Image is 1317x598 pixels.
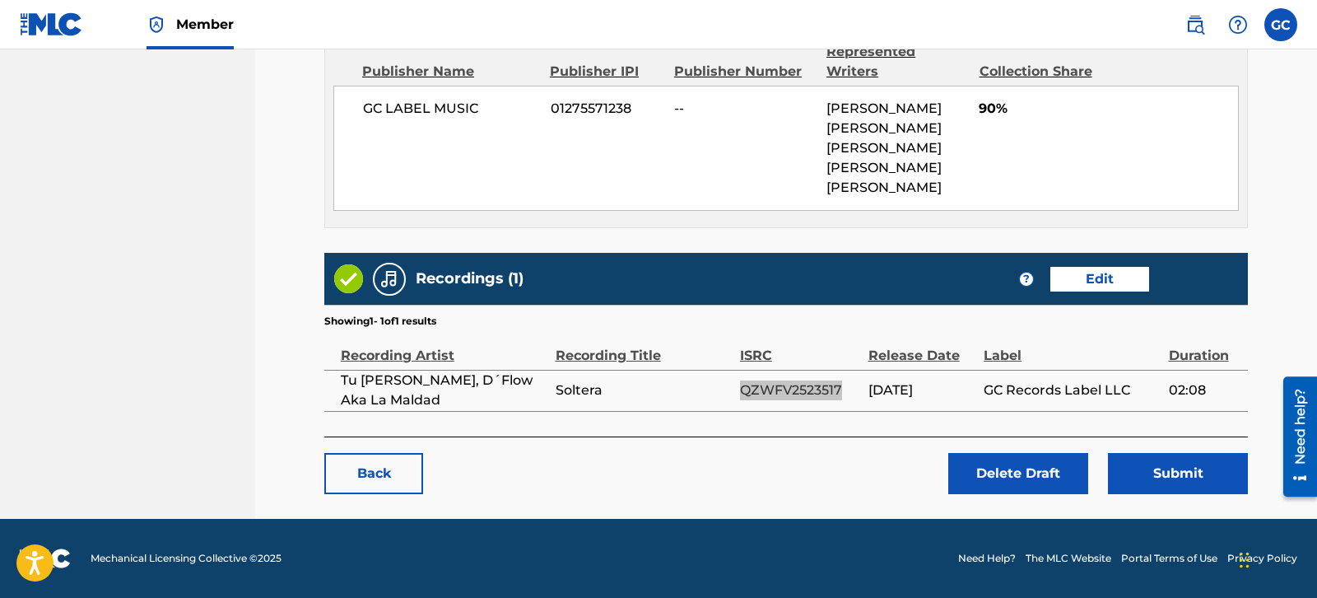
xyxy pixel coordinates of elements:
[984,381,1160,400] span: GC Records Label LLC
[740,329,860,366] div: ISRC
[958,551,1016,566] a: Need Help?
[1169,381,1240,400] span: 02:08
[20,549,71,568] img: logo
[1222,8,1254,41] div: Help
[334,264,363,293] img: Valid
[1179,8,1212,41] a: Public Search
[176,15,234,34] span: Member
[363,99,538,119] span: GC LABEL MUSIC
[416,269,524,288] h5: Recordings (1)
[1228,15,1248,35] img: help
[341,329,547,366] div: Recording Artist
[551,99,663,119] span: 01275571238
[826,42,966,82] div: Represented Writers
[1108,453,1248,494] button: Submit
[740,381,860,400] span: QZWFV2523517
[556,329,732,366] div: Recording Title
[984,329,1160,366] div: Label
[1169,329,1240,366] div: Duration
[341,371,547,410] span: Tu [PERSON_NAME], D´Flow Aka La Maldad
[826,100,942,195] span: [PERSON_NAME] [PERSON_NAME] [PERSON_NAME] [PERSON_NAME] [PERSON_NAME]
[1020,273,1033,286] span: ?
[868,329,976,366] div: Release Date
[550,62,662,82] div: Publisher IPI
[1240,535,1250,585] div: Arrastrar
[868,381,976,400] span: [DATE]
[1235,519,1317,598] iframe: Chat Widget
[91,551,282,566] span: Mechanical Licensing Collective © 2025
[674,99,814,119] span: --
[1050,267,1149,292] a: Edit
[362,62,538,82] div: Publisher Name
[324,314,436,329] p: Showing 1 - 1 of 1 results
[1121,551,1217,566] a: Portal Terms of Use
[20,12,83,36] img: MLC Logo
[1264,8,1297,41] div: User Menu
[147,15,166,35] img: Top Rightsholder
[324,453,423,494] a: Back
[1271,368,1317,505] iframe: Resource Center
[948,453,1088,494] button: Delete Draft
[1227,551,1297,566] a: Privacy Policy
[1026,551,1111,566] a: The MLC Website
[1185,15,1205,35] img: search
[379,269,399,289] img: Recordings
[980,62,1111,82] div: Collection Share
[556,381,732,400] span: Soltera
[674,62,814,82] div: Publisher Number
[979,99,1238,119] span: 90%
[1235,519,1317,598] div: Widget de chat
